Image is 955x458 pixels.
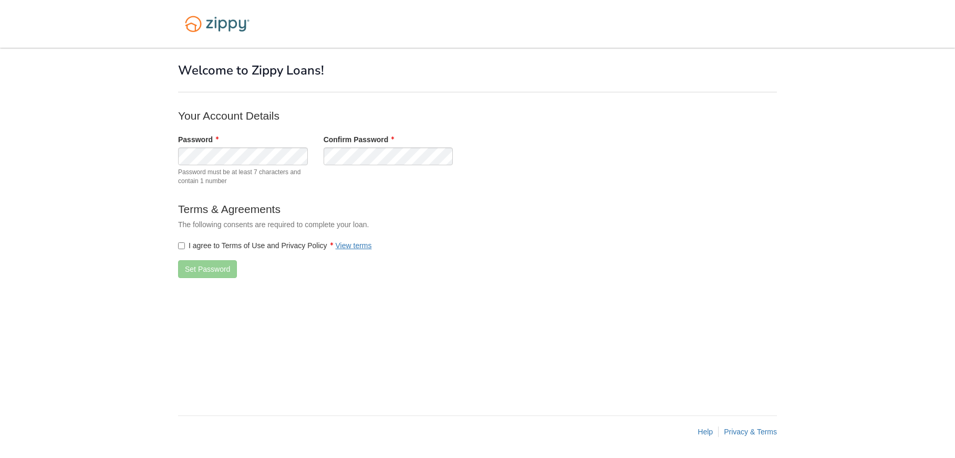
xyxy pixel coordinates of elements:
[698,428,713,436] a: Help
[178,168,308,186] span: Password must be at least 7 characters and contain 1 number
[178,134,219,145] label: Password
[178,201,598,217] p: Terms & Agreements
[724,428,777,436] a: Privacy & Terms
[178,242,185,249] input: I agree to Terms of Use and Privacy PolicyView terms
[324,134,395,145] label: Confirm Password
[178,63,777,77] h1: Welcome to Zippy Loans!
[324,147,453,165] input: Verify Password
[178,219,598,230] p: The following consents are required to complete your loan.
[178,240,372,251] label: I agree to Terms of Use and Privacy Policy
[178,10,256,37] img: Logo
[178,108,598,123] p: Your Account Details
[336,241,372,250] a: View terms
[178,260,237,278] button: Set Password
